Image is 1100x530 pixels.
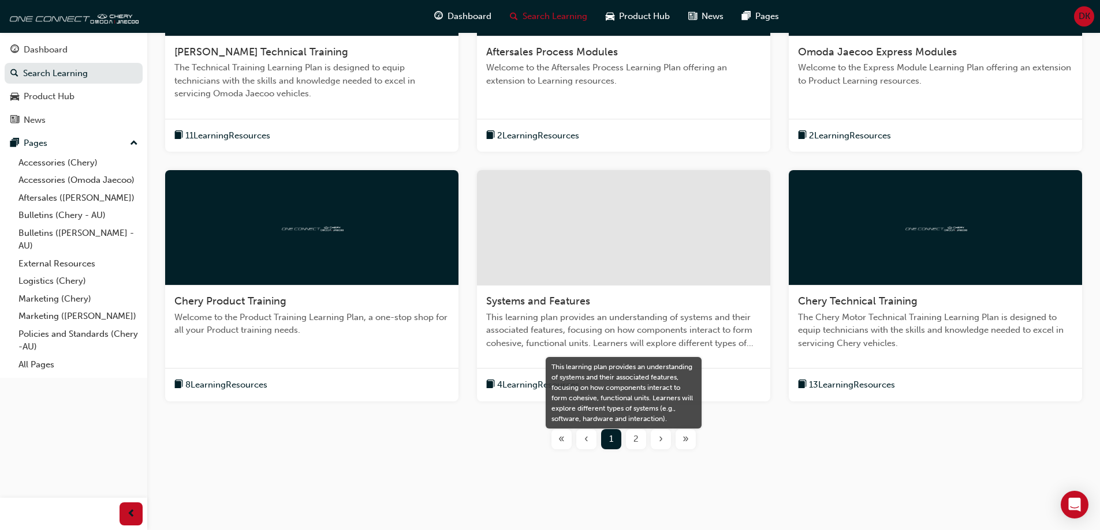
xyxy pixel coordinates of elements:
[5,110,143,131] a: News
[174,61,449,100] span: The Technical Training Learning Plan is designed to equip technicians with the skills and knowled...
[584,433,588,446] span: ‹
[486,129,579,143] button: book-icon2LearningResources
[798,129,807,143] span: book-icon
[1079,10,1090,23] span: DK
[185,378,267,392] span: 8 Learning Resources
[486,61,761,87] span: Welcome to the Aftersales Process Learning Plan offering an extension to Learning resources.
[523,10,587,23] span: Search Learning
[673,429,698,449] button: Last page
[14,171,143,189] a: Accessories (Omoda Jaecoo)
[14,154,143,172] a: Accessories (Chery)
[14,272,143,290] a: Logistics (Chery)
[798,61,1073,87] span: Welcome to the Express Module Learning Plan offering an extension to Product Learning resources.
[448,10,491,23] span: Dashboard
[14,189,143,207] a: Aftersales ([PERSON_NAME])
[425,5,501,28] a: guage-iconDashboard
[174,311,449,337] span: Welcome to the Product Training Learning Plan, a one-stop shop for all your Product training needs.
[683,433,689,446] span: »
[5,39,143,61] a: Dashboard
[606,9,614,24] span: car-icon
[10,92,19,102] span: car-icon
[702,10,724,23] span: News
[477,170,770,401] a: Systems and FeaturesThis learning plan provides an understanding of systems and their associated ...
[549,429,574,449] button: First page
[24,137,47,150] div: Pages
[510,9,518,24] span: search-icon
[10,45,19,55] span: guage-icon
[185,129,270,142] span: 11 Learning Resources
[904,222,967,233] img: oneconnect
[574,429,599,449] button: Previous page
[599,429,624,449] button: Page 1
[798,311,1073,350] span: The Chery Motor Technical Training Learning Plan is designed to equip technicians with the skills...
[733,5,788,28] a: pages-iconPages
[14,325,143,356] a: Policies and Standards (Chery -AU)
[497,378,579,392] span: 4 Learning Resources
[798,46,957,58] span: Omoda Jaecoo Express Modules
[809,378,895,392] span: 13 Learning Resources
[1061,491,1088,518] div: Open Intercom Messenger
[486,378,495,392] span: book-icon
[14,255,143,273] a: External Resources
[14,290,143,308] a: Marketing (Chery)
[14,307,143,325] a: Marketing ([PERSON_NAME])
[486,46,618,58] span: Aftersales Process Modules
[174,129,183,143] span: book-icon
[174,378,183,392] span: book-icon
[5,133,143,154] button: Pages
[10,69,18,79] span: search-icon
[174,295,286,307] span: Chery Product Training
[798,295,918,307] span: Chery Technical Training
[486,378,579,392] button: book-icon4LearningResources
[434,9,443,24] span: guage-icon
[688,9,697,24] span: news-icon
[755,10,779,23] span: Pages
[6,5,139,28] img: oneconnect
[619,10,670,23] span: Product Hub
[497,129,579,142] span: 2 Learning Resources
[24,114,46,127] div: News
[798,378,895,392] button: book-icon13LearningResources
[551,362,696,424] div: This learning plan provides an understanding of systems and their associated features, focusing o...
[809,129,891,142] span: 2 Learning Resources
[679,5,733,28] a: news-iconNews
[486,311,761,350] span: This learning plan provides an understanding of systems and their associated features, focusing o...
[14,224,143,255] a: Bulletins ([PERSON_NAME] - AU)
[596,5,679,28] a: car-iconProduct Hub
[10,115,19,126] span: news-icon
[24,90,74,103] div: Product Hub
[174,129,270,143] button: book-icon11LearningResources
[501,5,596,28] a: search-iconSearch Learning
[14,356,143,374] a: All Pages
[127,507,136,521] span: prev-icon
[10,138,19,149] span: pages-icon
[130,136,138,151] span: up-icon
[5,37,143,133] button: DashboardSearch LearningProduct HubNews
[174,46,348,58] span: [PERSON_NAME] Technical Training
[1074,6,1094,27] button: DK
[742,9,751,24] span: pages-icon
[174,378,267,392] button: book-icon8LearningResources
[5,63,143,84] a: Search Learning
[486,129,495,143] span: book-icon
[165,170,458,401] a: oneconnectChery Product TrainingWelcome to the Product Training Learning Plan, a one-stop shop fo...
[609,433,613,446] span: 1
[280,222,344,233] img: oneconnect
[486,295,590,307] span: Systems and Features
[5,86,143,107] a: Product Hub
[633,433,639,446] span: 2
[24,43,68,57] div: Dashboard
[14,206,143,224] a: Bulletins (Chery - AU)
[798,378,807,392] span: book-icon
[624,429,648,449] button: Page 2
[648,429,673,449] button: Next page
[798,129,891,143] button: book-icon2LearningResources
[659,433,663,446] span: ›
[558,433,565,446] span: «
[789,170,1082,401] a: oneconnectChery Technical TrainingThe Chery Motor Technical Training Learning Plan is designed to...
